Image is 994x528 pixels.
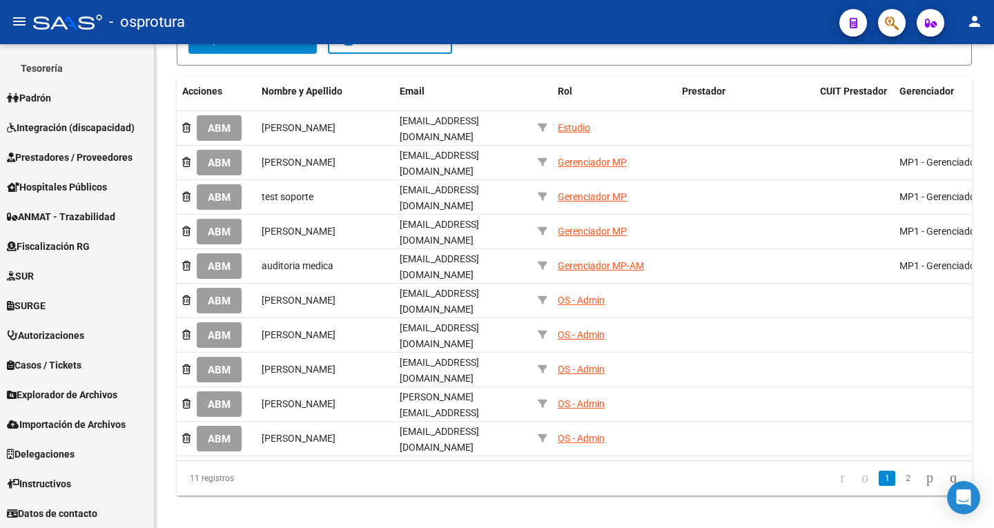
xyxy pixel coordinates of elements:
span: Autorizaciones [7,328,84,343]
span: [EMAIL_ADDRESS][DOMAIN_NAME] [400,253,479,280]
span: Casos / Tickets [7,358,81,373]
span: ABM [208,329,231,342]
button: ABM [197,150,242,175]
button: ABM [197,115,242,141]
button: ABM [197,357,242,382]
mat-icon: menu [11,13,28,30]
button: ABM [197,288,242,313]
span: [PERSON_NAME] [262,295,335,306]
span: Instructivos [7,476,71,491]
span: Delegaciones [7,447,75,462]
span: Nombre y Apellido [262,86,342,97]
span: auditoria medica [262,260,333,271]
span: Buscar Usuario [201,34,304,46]
span: Fiscalización RG [7,239,90,254]
datatable-header-cell: Prestador [676,77,815,122]
span: Datos de contacto [7,506,97,521]
span: ABM [208,157,231,169]
span: [EMAIL_ADDRESS][DOMAIN_NAME] [400,357,479,384]
span: [PERSON_NAME] [262,226,335,237]
span: Prestadores / Proveedores [7,150,133,165]
span: SUR [7,268,34,284]
span: Acciones [182,86,222,97]
span: Borrar Filtros [340,34,440,46]
span: Email [400,86,425,97]
span: [EMAIL_ADDRESS][DOMAIN_NAME] [400,219,479,246]
span: [EMAIL_ADDRESS][DOMAIN_NAME] [400,150,479,177]
button: ABM [197,219,242,244]
li: page 1 [877,467,897,490]
span: [PERSON_NAME] [262,157,335,168]
span: ABM [208,364,231,376]
div: Open Intercom Messenger [947,481,980,514]
span: Integración (discapacidad) [7,120,135,135]
div: OS - Admin [558,396,605,412]
span: Hospitales Públicos [7,179,107,195]
a: go to first page [834,471,851,486]
span: MP1 - Gerenciador [899,157,979,168]
span: Gerenciador [899,86,954,97]
datatable-header-cell: Acciones [177,77,256,122]
span: Prestador [682,86,725,97]
div: OS - Admin [558,362,605,378]
span: CUIT Prestador [820,86,887,97]
span: [PERSON_NAME][EMAIL_ADDRESS][DOMAIN_NAME] [400,391,479,434]
div: OS - Admin [558,327,605,343]
span: [PERSON_NAME] [262,433,335,444]
span: ABM [208,191,231,204]
span: Explorador de Archivos [7,387,117,402]
span: [EMAIL_ADDRESS][DOMAIN_NAME] [400,322,479,349]
span: [PERSON_NAME] [262,364,335,375]
div: Estudio [558,120,590,136]
a: go to previous page [855,471,875,486]
datatable-header-cell: Rol [552,77,676,122]
span: SURGE [7,298,46,313]
a: go to next page [920,471,939,486]
span: [EMAIL_ADDRESS][DOMAIN_NAME] [400,184,479,211]
li: page 2 [897,467,918,490]
span: Importación de Archivos [7,417,126,432]
button: ABM [197,322,242,348]
span: ABM [208,260,231,273]
span: [EMAIL_ADDRESS][DOMAIN_NAME] [400,115,479,142]
datatable-header-cell: Nombre y Apellido [256,77,394,122]
span: MP1 - Gerenciador [899,226,979,237]
mat-icon: person [966,13,983,30]
a: 2 [899,471,916,486]
a: 1 [879,471,895,486]
span: test soporte [262,191,313,202]
span: Rol [558,86,572,97]
span: ABM [208,226,231,238]
a: go to last page [944,471,963,486]
span: ABM [208,122,231,135]
div: Gerenciador MP [558,224,627,239]
span: [EMAIL_ADDRESS][DOMAIN_NAME] [400,426,479,453]
span: - osprotura [109,7,185,37]
button: ABM [197,184,242,210]
datatable-header-cell: CUIT Prestador [815,77,894,122]
div: Gerenciador MP-AM [558,258,644,274]
span: ANMAT - Trazabilidad [7,209,115,224]
div: Gerenciador MP [558,155,627,170]
span: ABM [208,295,231,307]
button: ABM [197,391,242,417]
button: ABM [197,253,242,279]
span: ABM [208,433,231,445]
span: [PERSON_NAME] [262,398,335,409]
button: ABM [197,426,242,451]
div: Gerenciador MP [558,189,627,205]
div: 11 registros [177,461,333,496]
span: MP1 - Gerenciador [899,191,979,202]
datatable-header-cell: Email [394,77,532,122]
span: [PERSON_NAME] [262,329,335,340]
span: Padrón [7,90,51,106]
span: ABM [208,398,231,411]
span: [EMAIL_ADDRESS][DOMAIN_NAME] [400,288,479,315]
div: OS - Admin [558,431,605,447]
div: OS - Admin [558,293,605,309]
span: [PERSON_NAME] [262,122,335,133]
span: MP1 - Gerenciador [899,260,979,271]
